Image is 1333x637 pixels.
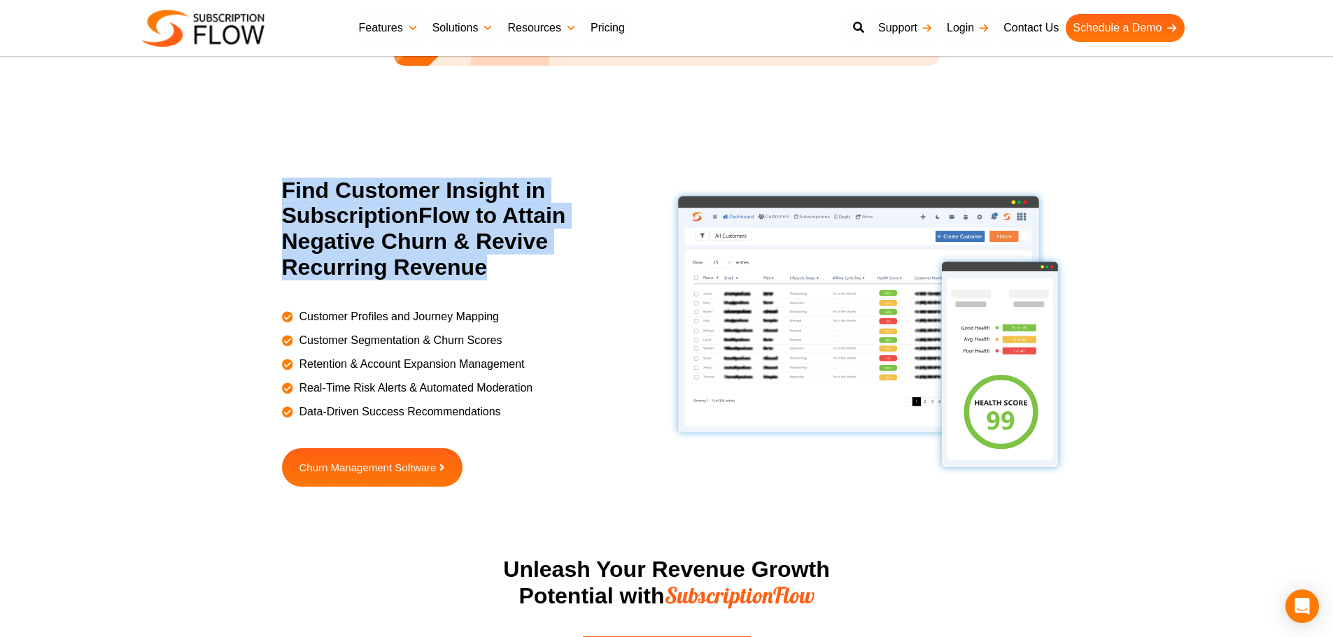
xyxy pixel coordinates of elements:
[1066,14,1184,42] a: Schedule a Demo
[387,557,947,609] h2: Unleash Your Revenue Growth Potential with
[282,178,646,280] h2: Find Customer Insight in SubscriptionFlow to Attain Negative Churn & Revive Recurring Revenue
[296,332,502,349] span: Customer Segmentation & Churn Scores
[425,14,501,42] a: Solutions
[665,581,814,609] span: SubscriptionFlow
[296,356,525,373] span: Retention & Account Expansion Management
[1285,589,1319,623] div: Open Intercom Messenger
[296,403,501,420] span: Data-Driven Success Recommendations
[584,14,632,42] a: Pricing
[282,448,463,487] a: Churn Management Software
[142,10,265,47] img: Subscriptionflow
[996,14,1066,42] a: Contact Us
[500,14,583,42] a: Resources
[352,14,425,42] a: Features
[299,462,437,473] span: Churn Management Software
[296,380,533,396] span: Real-Time Risk Alerts & Automated Moderation
[871,14,940,42] a: Support
[296,308,499,325] span: Customer Profiles and Journey Mapping
[667,185,1069,478] img: Customer-Health-Score
[940,14,996,42] a: Login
